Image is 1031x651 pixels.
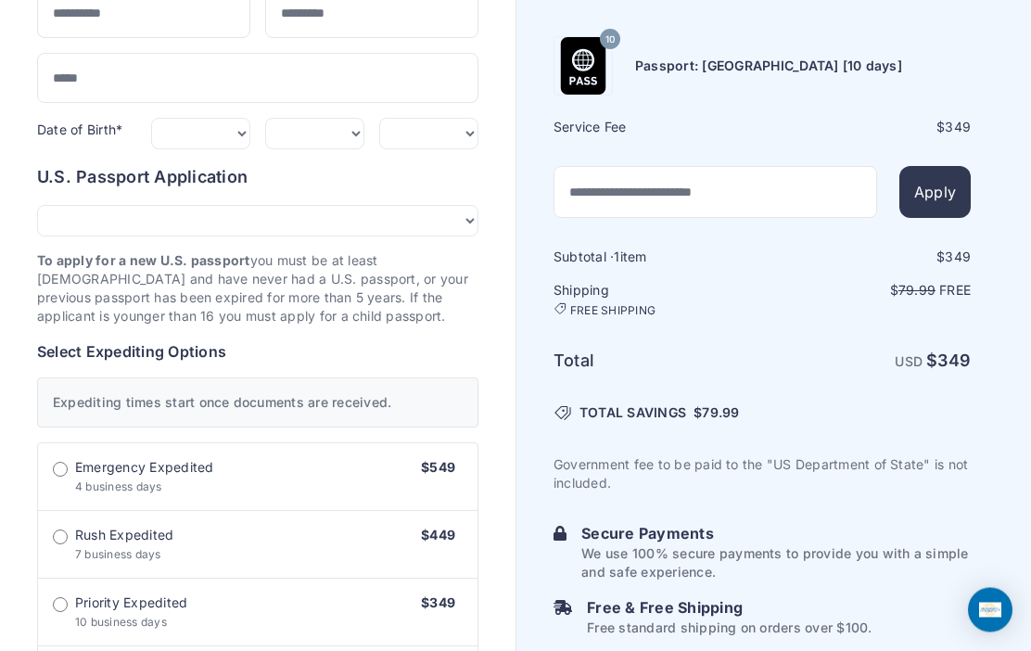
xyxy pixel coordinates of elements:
[75,616,167,630] span: 10 business days
[554,249,760,267] h6: Subtotal · item
[581,545,971,582] p: We use 100% secure payments to provide you with a simple and safe experience.
[75,527,173,545] span: Rush Expedited
[614,249,619,265] span: 1
[764,249,971,267] div: $
[694,404,739,423] span: $
[937,351,971,371] span: 349
[421,528,455,543] span: $449
[895,354,923,370] span: USD
[37,165,478,191] h6: U.S. Passport Application
[898,283,936,299] span: 79.99
[579,404,686,423] span: TOTAL SAVINGS
[587,619,872,638] p: Free standard shipping on orders over $100.
[554,349,760,375] h6: Total
[702,405,739,421] span: 79.99
[37,341,478,364] h6: Select Expediting Options
[926,351,971,371] strong: $
[554,282,760,319] h6: Shipping
[635,57,902,76] h6: Passport: [GEOGRAPHIC_DATA] [10 days]
[554,38,612,96] img: Product Name
[37,122,122,138] label: Date of Birth*
[899,167,971,219] button: Apply
[554,456,971,493] p: Government fee to be paid to the "US Department of State" is not included.
[37,252,478,326] p: you must be at least [DEMOGRAPHIC_DATA] and have never had a U.S. passport, or your previous pass...
[968,588,1012,632] div: Open Intercom Messenger
[75,548,161,562] span: 7 business days
[37,378,478,428] div: Expediting times start once documents are received.
[939,283,971,299] span: Free
[764,282,971,300] p: $
[421,460,455,476] span: $549
[945,249,971,265] span: 349
[37,253,250,269] strong: To apply for a new U.S. passport
[605,28,615,52] span: 10
[554,119,760,137] h6: Service Fee
[581,523,971,545] h6: Secure Payments
[764,119,971,137] div: $
[587,597,872,619] h6: Free & Free Shipping
[75,480,162,494] span: 4 business days
[945,120,971,135] span: 349
[570,304,656,319] span: FREE SHIPPING
[75,594,187,613] span: Priority Expedited
[75,459,214,478] span: Emergency Expedited
[421,595,455,611] span: $349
